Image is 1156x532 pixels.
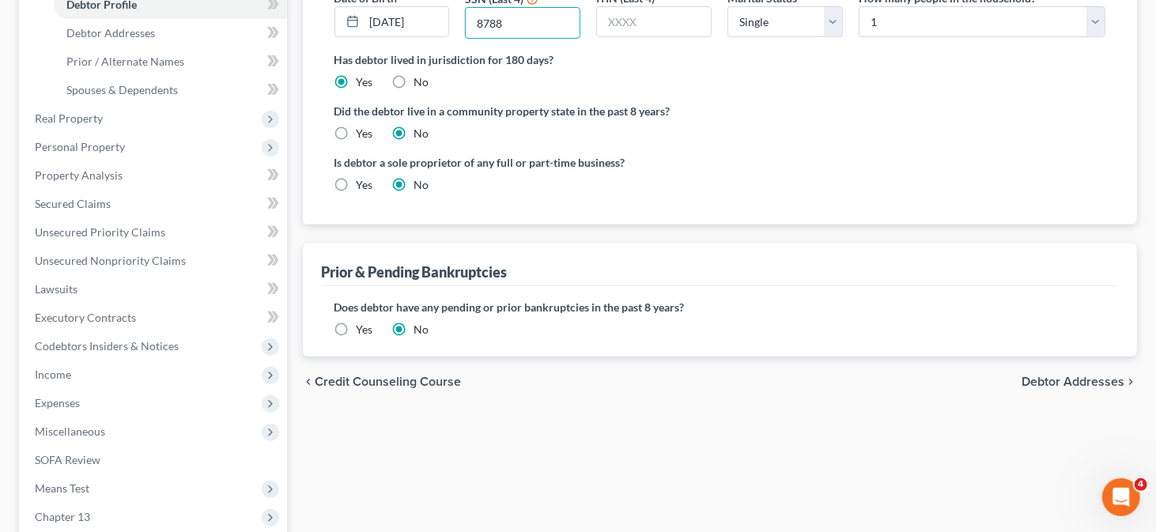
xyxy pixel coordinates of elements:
button: chevron_left Credit Counseling Course [303,375,462,388]
span: Real Property [35,111,103,125]
span: Means Test [35,481,89,495]
span: Miscellaneous [35,424,105,438]
label: Yes [357,177,373,193]
a: SOFA Review [22,446,287,474]
span: Unsecured Priority Claims [35,225,165,239]
span: Executory Contracts [35,311,136,324]
label: Yes [357,126,373,141]
label: Did the debtor live in a community property state in the past 8 years? [334,103,1106,119]
span: Debtor Addresses [66,26,155,40]
a: Lawsuits [22,275,287,304]
a: Property Analysis [22,161,287,190]
span: Personal Property [35,140,125,153]
input: XXXX [466,8,580,38]
a: Secured Claims [22,190,287,218]
span: Debtor Addresses [1022,375,1124,388]
a: Spouses & Dependents [54,76,287,104]
input: XXXX [597,7,711,37]
span: Spouses & Dependents [66,83,178,96]
span: Secured Claims [35,197,111,210]
label: Does debtor have any pending or prior bankruptcies in the past 8 years? [334,299,1106,315]
label: No [414,322,429,338]
label: Is debtor a sole proprietor of any full or part-time business? [334,154,712,171]
label: Yes [357,74,373,90]
span: Unsecured Nonpriority Claims [35,254,186,267]
a: Executory Contracts [22,304,287,332]
label: No [414,126,429,141]
span: Prior / Alternate Names [66,55,184,68]
label: Yes [357,322,373,338]
span: Chapter 13 [35,510,90,523]
label: Has debtor lived in jurisdiction for 180 days? [334,51,1106,68]
span: Credit Counseling Course [315,375,462,388]
a: Prior / Alternate Names [54,47,287,76]
span: Codebtors Insiders & Notices [35,339,179,353]
input: MM/DD/YYYY [365,7,449,37]
a: Unsecured Nonpriority Claims [22,247,287,275]
label: No [414,74,429,90]
div: Prior & Pending Bankruptcies [322,262,508,281]
span: Expenses [35,396,80,409]
span: Income [35,368,71,381]
a: Unsecured Priority Claims [22,218,287,247]
iframe: Intercom live chat [1102,478,1140,516]
span: 4 [1135,478,1147,491]
button: Debtor Addresses chevron_right [1022,375,1137,388]
span: Lawsuits [35,282,77,296]
span: SOFA Review [35,453,100,466]
a: Debtor Addresses [54,19,287,47]
i: chevron_left [303,375,315,388]
span: Property Analysis [35,168,123,182]
label: No [414,177,429,193]
i: chevron_right [1124,375,1137,388]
